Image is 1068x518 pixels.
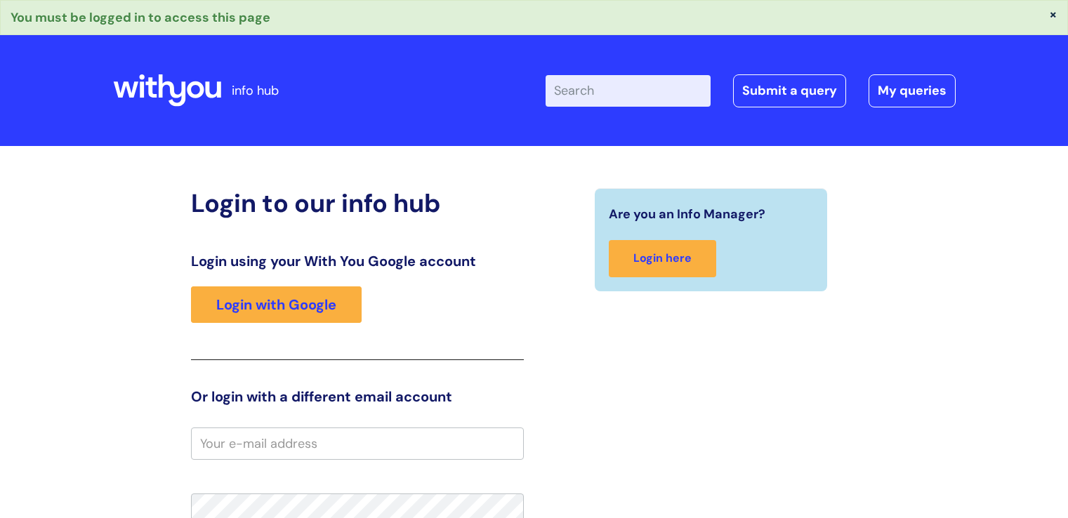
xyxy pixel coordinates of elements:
[1049,8,1057,20] button: ×
[733,74,846,107] a: Submit a query
[232,79,279,102] p: info hub
[191,388,524,405] h3: Or login with a different email account
[191,253,524,270] h3: Login using your With You Google account
[191,188,524,218] h2: Login to our info hub
[546,75,711,106] input: Search
[191,286,362,323] a: Login with Google
[609,240,716,277] a: Login here
[869,74,956,107] a: My queries
[191,427,524,460] input: Your e-mail address
[609,203,765,225] span: Are you an Info Manager?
